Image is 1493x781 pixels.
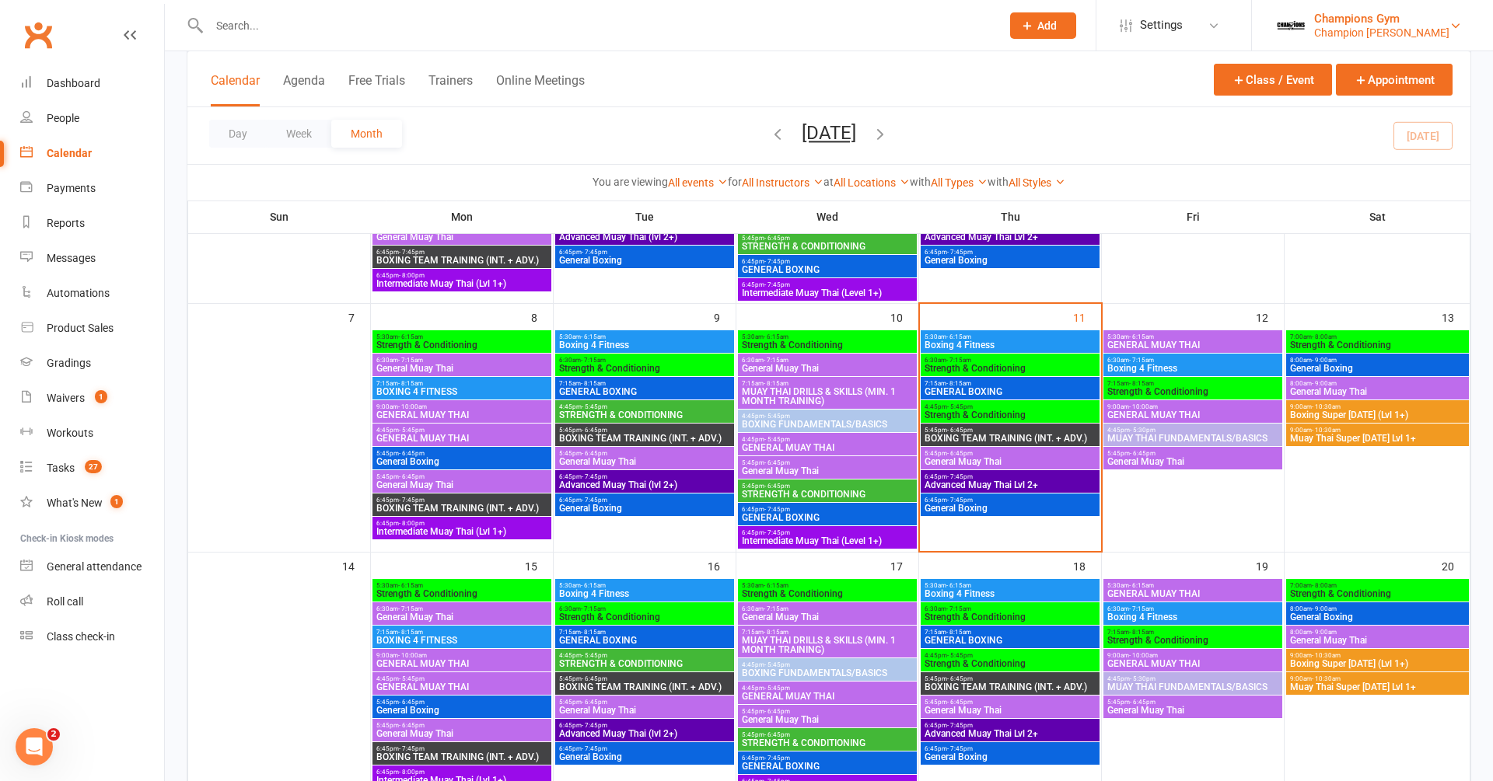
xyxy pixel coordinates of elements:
span: Boxing 4 Fitness [1107,364,1279,373]
span: General Boxing [1289,612,1466,622]
span: - 10:30am [1312,403,1341,410]
span: General Muay Thai [1107,457,1279,466]
span: 6:30am [741,605,914,612]
div: 13 [1442,304,1470,329]
span: - 9:00am [1312,380,1337,387]
a: Waivers 1 [20,381,164,416]
a: General attendance kiosk mode [20,549,164,584]
span: 5:30am [741,582,914,589]
span: 2 [47,728,60,741]
button: Week [267,120,331,148]
span: Advanced Muay Thai Lvl 2+ [924,232,1096,242]
span: 5:45pm [376,450,548,457]
th: Mon [371,200,554,233]
a: What's New1 [20,486,164,521]
iframe: Intercom live chat [16,728,53,765]
div: 7 [348,304,370,329]
span: 6:30am [558,605,731,612]
strong: at [823,176,834,188]
span: Intermediate Muay Thai (Level 1+) [741,536,914,546]
span: 5:45pm [924,427,1096,434]
div: Payments [47,182,96,194]
span: Advanced Muay Thai Lvl 2+ [924,480,1096,490]
span: 5:30am [924,333,1096,340]
span: - 9:00am [1312,357,1337,364]
span: 5:30am [1107,582,1279,589]
span: 6:45pm [376,520,548,527]
span: - 8:15am [1129,629,1154,636]
div: 14 [342,553,370,578]
span: Strength & Conditioning [1107,636,1279,645]
a: Gradings [20,346,164,381]
strong: with [988,176,1009,188]
span: Intermediate Muay Thai (Level 1+) [741,288,914,298]
span: General Boxing [558,504,731,513]
span: - 8:00pm [399,272,425,279]
a: Reports [20,206,164,241]
span: - 7:45pm [947,473,973,480]
span: GENERAL MUAY THAI [1107,589,1279,598]
span: Strength & Conditioning [558,364,731,373]
a: Roll call [20,584,164,619]
span: - 7:15am [1129,605,1154,612]
button: Appointment [1336,64,1453,96]
span: Strength & Conditioning [1289,340,1466,350]
a: Dashboard [20,66,164,101]
span: - 8:15am [764,629,788,636]
button: Month [331,120,402,148]
span: 8:00am [1289,629,1466,636]
span: 4:45pm [376,427,548,434]
span: - 7:45pm [582,249,607,256]
span: - 6:45pm [764,459,790,466]
span: - 8:15am [398,629,423,636]
span: General Boxing [924,256,1096,265]
span: - 5:45pm [764,413,790,420]
span: - 8:15am [398,380,423,387]
span: Add [1037,19,1057,32]
a: All events [668,176,728,189]
span: 6:30am [558,357,731,364]
a: Clubworx [19,16,58,54]
span: - 7:45pm [764,506,790,513]
span: - 8:15am [1129,380,1154,387]
span: - 6:45pm [582,450,607,457]
div: People [47,112,79,124]
span: Strength & Conditioning [1289,589,1466,598]
div: Waivers [47,392,85,404]
span: 7:15am [558,380,731,387]
span: - 7:15am [764,605,788,612]
span: 6:45pm [924,249,1096,256]
span: Intermediate Muay Thai (Lvl 1+) [376,527,548,536]
span: 6:45pm [376,272,548,279]
span: - 9:00am [1312,605,1337,612]
span: 9:00am [1107,403,1279,410]
span: - 7:45pm [399,497,425,504]
span: General Muay Thai [376,364,548,373]
span: - 8:00am [1312,333,1337,340]
span: 6:45pm [741,281,914,288]
div: 17 [890,553,918,578]
span: GENERAL BOXING [741,265,914,274]
span: 6:30am [1107,605,1279,612]
span: 4:45pm [1107,427,1279,434]
span: - 6:45pm [399,473,425,480]
span: 9:00am [376,403,548,410]
span: General Boxing [1289,364,1466,373]
span: General Muay Thai [741,364,914,373]
span: - 7:15am [398,605,423,612]
span: 6:30am [1107,357,1279,364]
a: Tasks 27 [20,451,164,486]
span: BOXING TEAM TRAINING (INT. + ADV.) [376,504,548,513]
span: GENERAL BOXING [741,513,914,522]
span: 5:45pm [558,450,731,457]
span: Advanced Muay Thai (lvl 2+) [558,480,731,490]
div: What's New [47,497,103,509]
span: 5:30am [558,333,731,340]
a: All Styles [1009,176,1065,189]
div: 20 [1442,553,1470,578]
span: BOXING TEAM TRAINING (INT. + ADV.) [376,256,548,265]
span: 6:30am [376,357,548,364]
span: - 5:45pm [399,427,425,434]
div: Automations [47,287,110,299]
span: - 8:15am [946,380,971,387]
